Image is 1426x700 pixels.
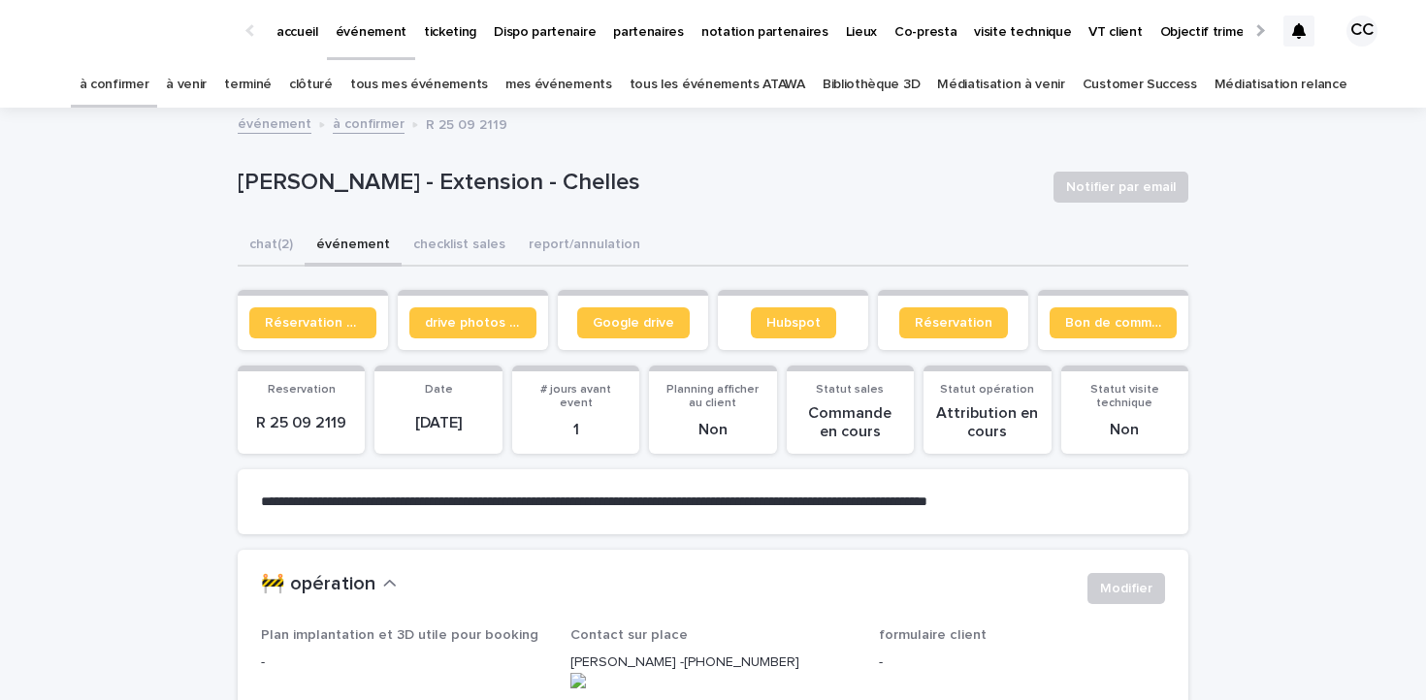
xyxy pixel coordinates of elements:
span: # jours avant event [540,384,611,409]
span: Modifier [1100,579,1152,598]
p: - [879,652,1165,673]
button: Notifier par email [1053,172,1188,203]
a: tous les événements ATAWA [630,62,805,108]
p: R 25 09 2119 [426,112,507,134]
span: Reservation [268,384,336,396]
div: CC [1346,16,1377,47]
span: formulaire client [879,628,987,642]
p: Non [661,421,764,439]
p: [DATE] [386,414,490,432]
a: à confirmer [80,62,149,108]
p: [PERSON_NAME] - [570,652,857,688]
button: événement [305,226,402,267]
a: Bibliothèque 3D [823,62,920,108]
a: drive photos coordinateur [409,307,536,338]
a: à venir [166,62,207,108]
a: Hubspot [751,307,836,338]
h2: 🚧 opération [261,573,375,596]
button: report/annulation [517,226,652,267]
p: Commande en cours [798,404,902,441]
span: Hubspot [766,316,821,330]
a: Médiatisation à venir [937,62,1065,108]
p: [PERSON_NAME] - Extension - Chelles [238,169,1038,197]
span: Contact sur place [570,628,688,642]
span: Notifier par email [1066,177,1176,197]
p: - [261,652,547,673]
a: Google drive [577,307,690,338]
a: terminé [224,62,272,108]
button: checklist sales [402,226,517,267]
span: Statut opération [940,384,1034,396]
p: R 25 09 2119 [249,414,353,432]
p: Attribution en cours [935,404,1039,441]
a: Réservation [899,307,1008,338]
span: Planning afficher au client [666,384,759,409]
button: 🚧 opération [261,573,397,596]
img: Ls34BcGeRexTGTNfXpUC [39,12,227,50]
a: mes événements [505,62,612,108]
img: actions-icon.png [570,673,857,688]
a: clôturé [289,62,333,108]
span: Bon de commande [1065,316,1161,330]
span: Plan implantation et 3D utile pour booking [261,628,538,642]
p: Non [1073,421,1177,439]
span: Statut visite technique [1090,384,1159,409]
a: Réservation client [249,307,376,338]
span: Réservation client [265,316,361,330]
a: à confirmer [333,111,405,134]
span: Statut sales [816,384,884,396]
a: événement [238,111,311,134]
p: 1 [524,421,628,439]
span: drive photos coordinateur [425,316,521,330]
onoff-telecom-ce-phone-number-wrapper: [PHONE_NUMBER] [684,655,799,669]
button: Modifier [1087,573,1165,604]
button: chat (2) [238,226,305,267]
span: Date [425,384,453,396]
a: Bon de commande [1050,307,1177,338]
a: tous mes événements [350,62,488,108]
a: Customer Success [1083,62,1197,108]
span: Google drive [593,316,674,330]
a: Médiatisation relance [1215,62,1347,108]
span: Réservation [915,316,992,330]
